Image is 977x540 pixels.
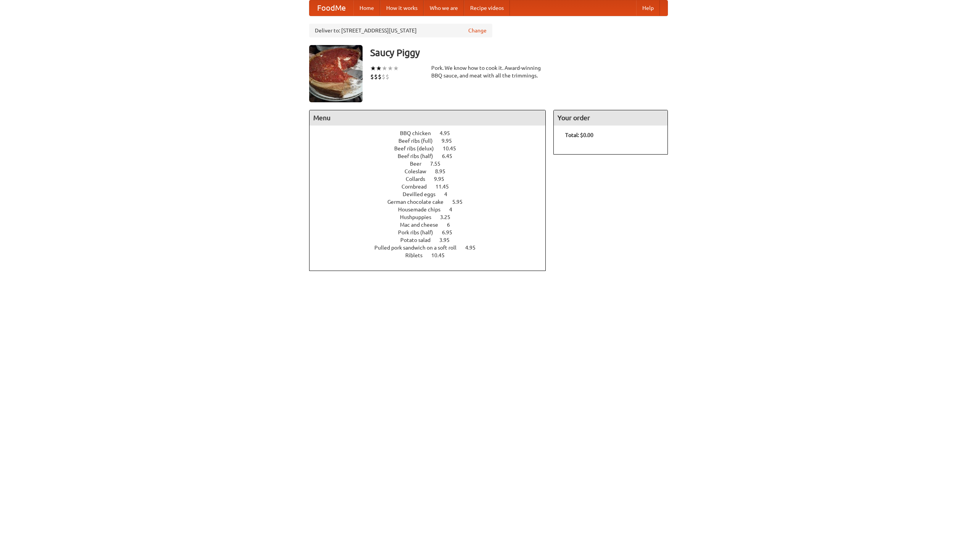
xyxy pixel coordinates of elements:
span: Beef ribs (half) [398,153,441,159]
li: ★ [382,64,387,73]
span: 6.45 [442,153,460,159]
a: BBQ chicken 4.95 [400,130,464,136]
li: $ [374,73,378,81]
a: Mac and cheese 6 [400,222,464,228]
a: Hushpuppies 3.25 [400,214,464,220]
span: Collards [406,176,433,182]
b: Total: $0.00 [565,132,593,138]
a: Pork ribs (half) 6.95 [398,229,466,235]
li: ★ [387,64,393,73]
a: German chocolate cake 5.95 [387,199,477,205]
span: 4.95 [440,130,458,136]
span: Cornbread [401,184,434,190]
a: Potato salad 3.95 [400,237,464,243]
span: 3.95 [439,237,457,243]
a: Riblets 10.45 [405,252,459,258]
a: Help [636,0,660,16]
img: angular.jpg [309,45,363,102]
a: Beef ribs (delux) 10.45 [394,145,470,152]
span: BBQ chicken [400,130,439,136]
a: Recipe videos [464,0,510,16]
a: Home [353,0,380,16]
span: Mac and cheese [400,222,446,228]
a: Beef ribs (full) 9.95 [398,138,466,144]
a: Beef ribs (half) 6.45 [398,153,466,159]
a: Beer 7.55 [410,161,455,167]
span: Riblets [405,252,430,258]
span: 11.45 [435,184,456,190]
li: ★ [370,64,376,73]
span: Devilled eggs [403,191,443,197]
li: $ [385,73,389,81]
span: Beef ribs (delux) [394,145,442,152]
span: 9.95 [434,176,452,182]
span: 7.55 [430,161,448,167]
span: 6.95 [442,229,460,235]
a: How it works [380,0,424,16]
a: Housemade chips 4 [398,206,466,213]
div: Deliver to: [STREET_ADDRESS][US_STATE] [309,24,492,37]
a: FoodMe [310,0,353,16]
span: Housemade chips [398,206,448,213]
a: Pulled pork sandwich on a soft roll 4.95 [374,245,490,251]
span: 6 [447,222,458,228]
span: 3.25 [440,214,458,220]
a: Devilled eggs 4 [403,191,461,197]
h4: Your order [554,110,667,126]
span: 4 [449,206,460,213]
span: Hushpuppies [400,214,439,220]
li: ★ [393,64,399,73]
span: 5.95 [452,199,470,205]
li: $ [382,73,385,81]
span: 9.95 [442,138,459,144]
span: German chocolate cake [387,199,451,205]
span: Pork ribs (half) [398,229,441,235]
a: Who we are [424,0,464,16]
span: Potato salad [400,237,438,243]
h4: Menu [310,110,545,126]
a: Change [468,27,487,34]
a: Collards 9.95 [406,176,458,182]
span: Pulled pork sandwich on a soft roll [374,245,464,251]
a: Cornbread 11.45 [401,184,463,190]
span: Beef ribs (full) [398,138,440,144]
a: Coleslaw 8.95 [405,168,459,174]
li: $ [378,73,382,81]
div: Pork. We know how to cook it. Award-winning BBQ sauce, and meat with all the trimmings. [431,64,546,79]
span: 4 [444,191,455,197]
h3: Saucy Piggy [370,45,668,60]
span: 10.45 [431,252,452,258]
span: 10.45 [443,145,464,152]
span: 4.95 [465,245,483,251]
li: $ [370,73,374,81]
span: Beer [410,161,429,167]
span: Coleslaw [405,168,434,174]
li: ★ [376,64,382,73]
span: 8.95 [435,168,453,174]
